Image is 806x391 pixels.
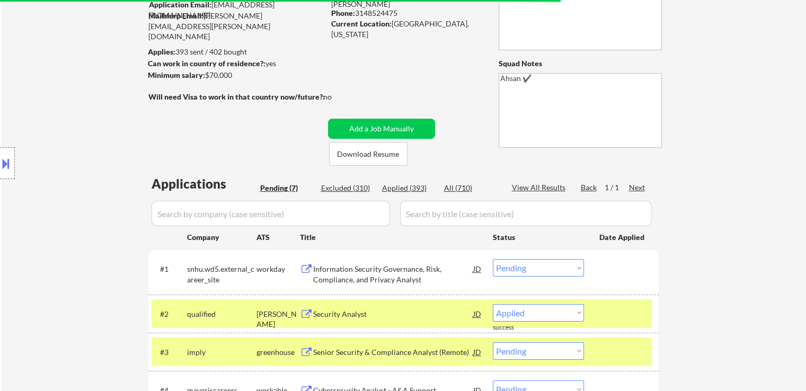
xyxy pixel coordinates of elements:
div: Date Applied [599,232,646,243]
div: JD [472,304,483,323]
div: All (710) [444,183,497,193]
strong: Phone: [331,8,355,17]
strong: Will need Visa to work in that country now/future?: [148,92,325,101]
div: success [493,323,535,332]
div: Senior Security & Compliance Analyst (Remote) [313,347,473,358]
div: ATS [256,232,300,243]
div: #3 [160,347,179,358]
button: Add a Job Manually [328,119,435,139]
input: Search by title (case sensitive) [400,201,652,226]
div: workday [256,264,300,274]
div: Company [187,232,256,243]
div: [PERSON_NAME][EMAIL_ADDRESS][PERSON_NAME][DOMAIN_NAME] [148,11,324,42]
div: imply [187,347,256,358]
div: [PERSON_NAME] [256,309,300,330]
div: #2 [160,309,179,319]
div: View All Results [512,182,569,193]
div: 3148524475 [331,8,481,19]
div: Excluded (310) [321,183,374,193]
div: Next [629,182,646,193]
div: Squad Notes [499,58,662,69]
strong: Can work in country of residence?: [148,59,265,68]
strong: Current Location: [331,19,392,28]
div: no [323,92,353,102]
div: Applied (393) [382,183,435,193]
div: #1 [160,264,179,274]
div: Information Security Governance, Risk, Compliance, and Privacy Analyst [313,264,473,285]
div: Applications [152,177,256,190]
div: Security Analyst [313,309,473,319]
div: qualified [187,309,256,319]
div: yes [148,58,321,69]
div: greenhouse [256,347,300,358]
div: Status [493,227,584,246]
strong: Mailslurp Email: [148,11,203,20]
div: snhu.wd5.external_career_site [187,264,256,285]
div: 393 sent / 402 bought [148,47,324,57]
div: Title [300,232,483,243]
strong: Applies: [148,47,175,56]
div: JD [472,259,483,278]
div: [GEOGRAPHIC_DATA], [US_STATE] [331,19,481,39]
div: JD [472,342,483,361]
div: $70,000 [148,70,324,81]
button: Download Resume [329,142,408,166]
div: Back [581,182,598,193]
div: 1 / 1 [605,182,629,193]
div: Pending (7) [260,183,313,193]
input: Search by company (case sensitive) [152,201,390,226]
